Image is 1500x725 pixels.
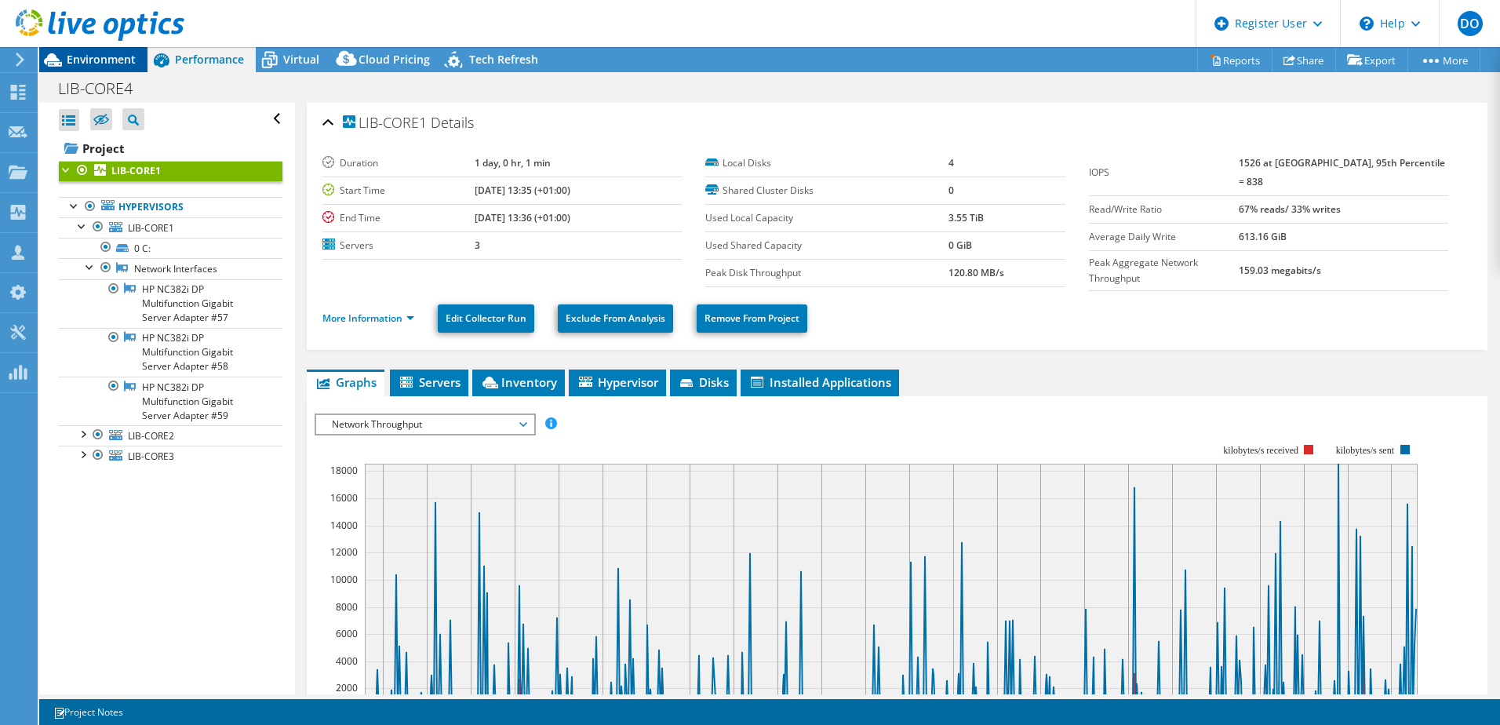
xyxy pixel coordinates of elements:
span: LIB-CORE2 [128,429,174,443]
span: LIB-CORE1 [128,221,174,235]
text: 8000 [336,600,358,614]
span: Disks [678,374,729,390]
a: Hypervisors [59,197,282,217]
a: Remove From Project [697,304,807,333]
span: LIB-CORE3 [128,450,174,463]
span: Installed Applications [748,374,891,390]
a: HP NC382i DP Multifunction Gigabit Server Adapter #59 [59,377,282,425]
span: Cloud Pricing [359,52,430,67]
a: Reports [1197,48,1272,72]
a: Exclude From Analysis [558,304,673,333]
span: Network Throughput [324,415,526,434]
a: HP NC382i DP Multifunction Gigabit Server Adapter #58 [59,328,282,377]
text: 6000 [336,627,358,640]
span: Performance [175,52,244,67]
span: DO [1458,11,1483,36]
span: Hypervisor [577,374,658,390]
span: Virtual [283,52,319,67]
span: Tech Refresh [469,52,538,67]
a: LIB-CORE3 [59,446,282,466]
b: 159.03 megabits/s [1239,264,1321,277]
b: 0 [948,184,954,197]
label: Start Time [322,183,475,199]
b: 4 [948,156,954,169]
a: 0 C: [59,238,282,258]
b: 120.80 MB/s [948,266,1004,279]
b: 613.16 GiB [1239,230,1287,243]
h1: LIB-CORE4 [51,80,157,97]
span: Inventory [480,374,557,390]
label: Read/Write Ratio [1089,202,1240,217]
a: Project Notes [42,702,134,722]
label: Used Shared Capacity [705,238,948,253]
label: Servers [322,238,475,253]
b: 67% reads/ 33% writes [1239,202,1341,216]
label: End Time [322,210,475,226]
a: More Information [322,311,414,325]
svg: \n [1360,16,1374,31]
b: 3 [475,239,480,252]
label: Shared Cluster Disks [705,183,948,199]
a: HP NC382i DP Multifunction Gigabit Server Adapter #57 [59,279,282,328]
text: 10000 [330,573,358,586]
label: Duration [322,155,475,171]
text: kilobytes/s received [1223,445,1298,456]
b: [DATE] 13:36 (+01:00) [475,211,570,224]
span: Servers [398,374,461,390]
text: 4000 [336,654,358,668]
a: Project [59,136,282,161]
a: LIB-CORE2 [59,425,282,446]
label: Average Daily Write [1089,229,1240,245]
a: LIB-CORE1 [59,161,282,181]
span: Graphs [315,374,377,390]
span: Environment [67,52,136,67]
label: IOPS [1089,165,1240,180]
b: 3.55 TiB [948,211,984,224]
a: Edit Collector Run [438,304,534,333]
a: Export [1335,48,1408,72]
text: 18000 [330,464,358,477]
label: Used Local Capacity [705,210,948,226]
a: Network Interfaces [59,258,282,279]
text: 2000 [336,681,358,694]
label: Peak Aggregate Network Throughput [1089,255,1240,286]
text: 16000 [330,491,358,505]
b: LIB-CORE1 [111,164,161,177]
a: More [1407,48,1480,72]
a: Share [1272,48,1336,72]
b: 1526 at [GEOGRAPHIC_DATA], 95th Percentile = 838 [1239,156,1445,188]
text: 12000 [330,545,358,559]
b: 1 day, 0 hr, 1 min [475,156,551,169]
b: 0 GiB [948,239,972,252]
label: Local Disks [705,155,948,171]
a: LIB-CORE1 [59,217,282,238]
span: LIB-CORE1 [343,115,427,131]
span: Details [431,113,474,132]
label: Peak Disk Throughput [705,265,948,281]
text: kilobytes/s sent [1336,445,1395,456]
text: 14000 [330,519,358,532]
b: [DATE] 13:35 (+01:00) [475,184,570,197]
